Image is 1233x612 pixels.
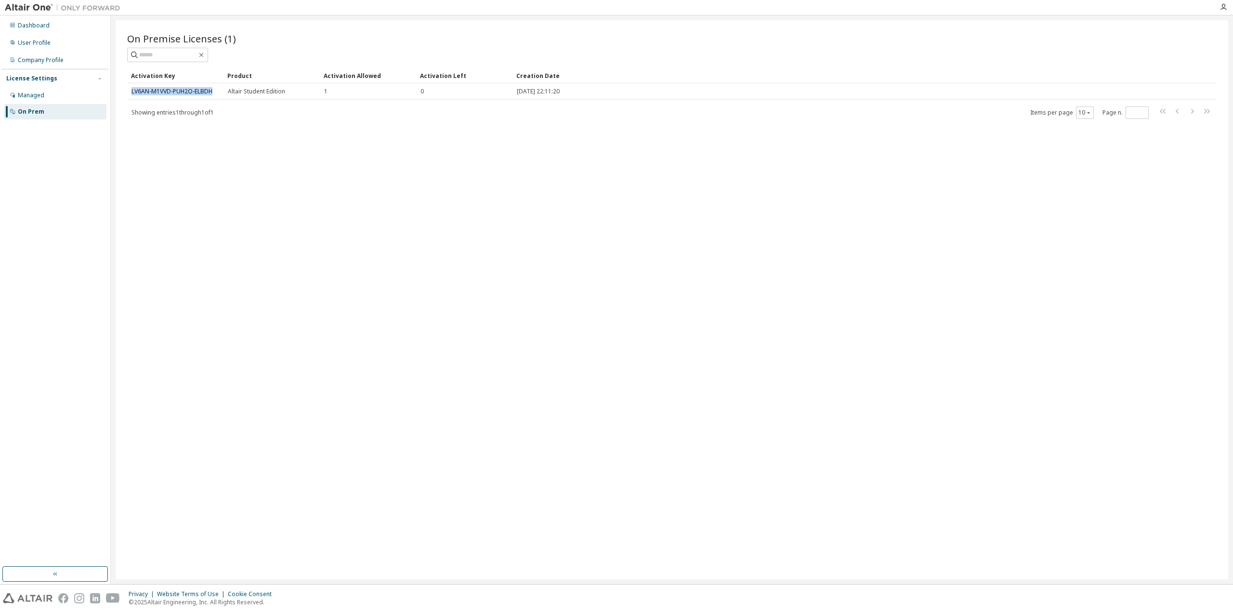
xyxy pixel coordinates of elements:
[6,75,57,82] div: License Settings
[18,56,64,64] div: Company Profile
[131,68,220,83] div: Activation Key
[18,22,50,29] div: Dashboard
[420,88,424,95] span: 0
[324,88,328,95] span: 1
[517,88,560,95] span: [DATE] 22:11:20
[131,87,212,95] a: LV6AN-M1VVD-PUH2O-ELBDH
[58,593,68,603] img: facebook.svg
[420,68,509,83] div: Activation Left
[18,108,44,116] div: On Prem
[90,593,100,603] img: linkedin.svg
[127,32,236,45] span: On Premise Licenses (1)
[5,3,125,13] img: Altair One
[131,108,214,117] span: Showing entries 1 through 1 of 1
[516,68,1174,83] div: Creation Date
[74,593,84,603] img: instagram.svg
[1102,106,1149,119] span: Page n.
[1030,106,1094,119] span: Items per page
[3,593,52,603] img: altair_logo.svg
[227,68,316,83] div: Product
[1078,109,1091,117] button: 10
[18,39,51,47] div: User Profile
[106,593,120,603] img: youtube.svg
[157,590,228,598] div: Website Terms of Use
[18,91,44,99] div: Managed
[129,598,277,606] p: © 2025 Altair Engineering, Inc. All Rights Reserved.
[129,590,157,598] div: Privacy
[324,68,412,83] div: Activation Allowed
[228,88,285,95] span: Altair Student Edition
[228,590,277,598] div: Cookie Consent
